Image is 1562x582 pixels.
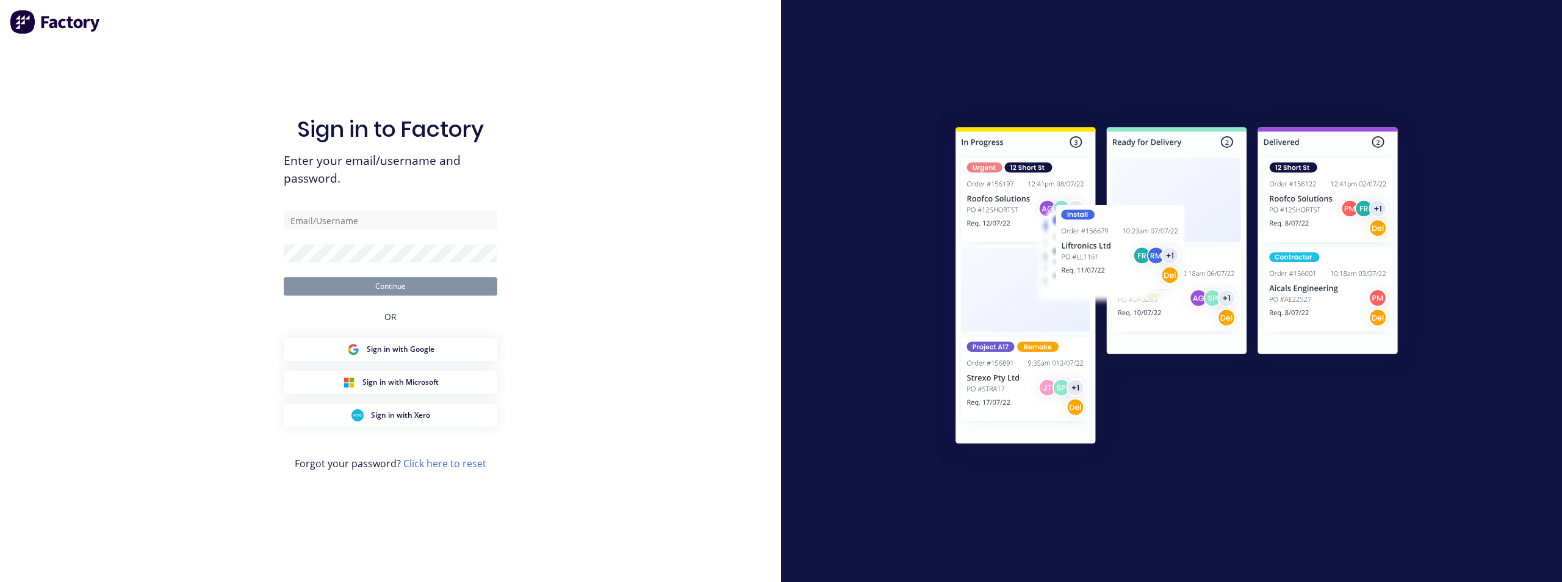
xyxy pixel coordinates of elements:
[347,343,359,355] img: Google Sign in
[384,296,397,338] div: OR
[295,456,486,471] span: Forgot your password?
[284,338,497,361] button: Google Sign inSign in with Google
[10,10,101,34] img: Factory
[929,103,1425,473] img: Sign in
[351,409,364,421] img: Xero Sign in
[403,457,486,470] a: Click here to reset
[284,277,497,296] button: Continue
[297,116,484,142] h1: Sign in to Factory
[284,404,497,427] button: Xero Sign inSign in with Xero
[362,377,439,388] span: Sign in with Microsoft
[284,371,497,394] button: Microsoft Sign inSign in with Microsoft
[284,211,497,230] input: Email/Username
[367,344,434,355] span: Sign in with Google
[371,410,430,421] span: Sign in with Xero
[343,376,355,388] img: Microsoft Sign in
[284,152,497,187] span: Enter your email/username and password.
